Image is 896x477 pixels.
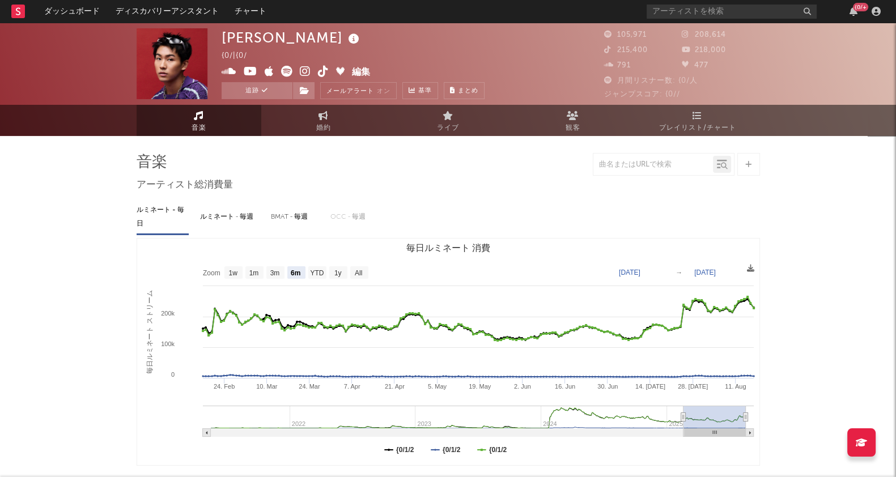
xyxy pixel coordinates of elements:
span: 218,000 [682,46,726,54]
text: 24. Mar [299,383,320,390]
text: 1y [334,269,341,277]
text: 7. Apr [343,383,360,390]
span: 観客 [566,121,580,135]
span: 月間リスナー数: {0/人 [604,77,698,84]
text: 2. Jun [513,383,530,390]
span: 基準 [418,84,432,98]
text: 0 [171,371,174,378]
text: 24. Feb [213,383,234,390]
text: {0/1/2 [489,446,507,454]
span: 婚約 [316,121,331,135]
text: 21. Apr [384,383,404,390]
div: ルミネート - 毎日 [137,201,189,233]
span: ジャンプスコア: {0// [604,91,680,98]
svg: 毎日ルミネート 消費 [137,238,759,465]
text: 28. [DATE] [678,383,708,390]
text: → [676,269,682,276]
text: 毎日ルミネート 消費 [406,243,490,253]
div: {0/+ [853,3,868,11]
text: 14. [DATE] [635,383,665,390]
div: ルミネート - 毎週 [200,207,260,227]
text: 毎日ルミネート ストリーム [146,290,154,373]
span: 477 [682,62,708,69]
span: プレイリスト/チャート [659,121,736,135]
text: [DATE] [694,269,716,276]
a: プレイリスト/チャート [635,105,760,136]
button: 追跡 [222,82,292,99]
text: 30. Jun [597,383,618,390]
text: [DATE] [619,269,640,276]
text: {0/1/2 [442,446,460,454]
text: Zoom [203,269,220,277]
button: まとめ [444,82,485,99]
text: 100k [161,340,175,347]
text: YTD [310,269,324,277]
a: 観客 [511,105,635,136]
button: メールアラートオン [320,82,397,99]
text: 1w [228,269,237,277]
text: 16. Jun [555,383,575,390]
span: アーティスト総消費量 [137,178,233,192]
text: {0/1/2 [396,446,414,454]
span: ライブ [437,121,459,135]
span: 791 [604,62,631,69]
span: 105,971 [604,31,647,39]
span: 208,614 [682,31,726,39]
a: 婚約 [261,105,386,136]
span: まとめ [458,88,478,94]
text: All [354,269,362,277]
text: 5. May [427,383,447,390]
span: 215,400 [604,46,648,54]
text: 6m [290,269,300,277]
text: 10. Mar [256,383,278,390]
a: 基準 [402,82,438,99]
input: アーティストを検索 [647,5,817,19]
em: オン [377,88,390,95]
text: 1m [249,269,258,277]
button: 編集 [352,66,370,80]
text: 3m [270,269,279,277]
button: {0/+ [850,7,857,16]
div: {0/ | {0/ [222,49,260,63]
text: 19. May [469,383,491,390]
input: 曲名またはURLで検索 [593,160,713,169]
span: 音楽 [192,121,206,135]
text: 11. Aug [725,383,746,390]
text: 200k [161,310,175,317]
a: 音楽 [137,105,261,136]
a: ライブ [386,105,511,136]
div: BMAT - 毎週 [271,207,319,227]
div: [PERSON_NAME] [222,28,362,47]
